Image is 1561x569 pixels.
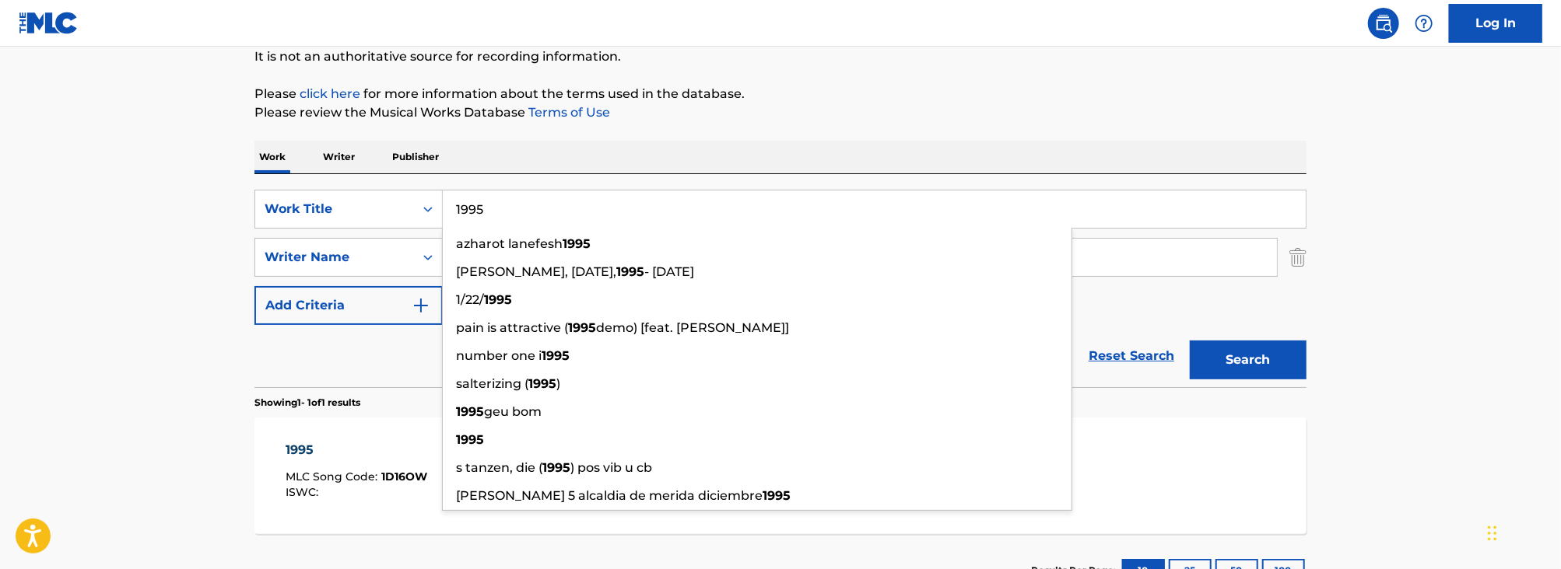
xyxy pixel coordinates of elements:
[265,200,405,218] div: Work Title
[563,236,591,251] strong: 1995
[318,141,360,173] p: Writer
[1449,4,1542,43] a: Log In
[456,292,484,307] span: 1/22/
[556,376,560,391] span: )
[456,348,542,363] span: number one i
[763,488,791,503] strong: 1995
[1081,339,1182,373] a: Reset Search
[265,248,405,267] div: Writer Name
[412,296,430,315] img: 9d2ae6d4665cec9f34b9.svg
[286,441,428,459] div: 1995
[456,264,616,279] span: [PERSON_NAME], [DATE],
[19,12,79,34] img: MLC Logo
[300,86,360,101] a: click here
[1374,14,1393,33] img: search
[254,417,1307,534] a: 1995MLC Song Code:1D16OWISWC:Writers (1)[PERSON_NAME]Recording Artists (14)[PERSON_NAME], [PERSON...
[456,376,528,391] span: salterizing (
[1488,510,1497,557] div: Drag
[484,404,542,419] span: geu bom
[254,103,1307,122] p: Please review the Musical Works Database
[1408,8,1440,39] div: Help
[525,105,610,120] a: Terms of Use
[254,85,1307,103] p: Please for more information about the terms used in the database.
[484,292,512,307] strong: 1995
[388,141,444,173] p: Publisher
[456,404,484,419] strong: 1995
[254,190,1307,387] form: Search Form
[1190,340,1307,379] button: Search
[456,236,563,251] span: azharot lanefesh
[570,460,652,475] span: ) pos vib u cb
[542,460,570,475] strong: 1995
[528,376,556,391] strong: 1995
[286,470,382,483] span: MLC Song Code :
[596,320,789,335] span: demo) [feat. [PERSON_NAME]]
[644,264,694,279] span: - [DATE]
[456,460,542,475] span: s tanzen, die (
[456,320,568,335] span: pain is attractive (
[254,141,290,173] p: Work
[456,432,484,447] strong: 1995
[254,396,360,410] p: Showing 1 - 1 of 1 results
[456,488,763,503] span: [PERSON_NAME] 5 alcaldia de merida diciembre
[542,348,570,363] strong: 1995
[254,286,443,325] button: Add Criteria
[382,470,428,483] span: 1D16OW
[1483,494,1561,569] iframe: Chat Widget
[1289,238,1307,277] img: Delete Criterion
[616,264,644,279] strong: 1995
[254,47,1307,66] p: It is not an authoritative source for recording information.
[286,485,323,499] span: ISWC :
[1415,14,1433,33] img: help
[1368,8,1399,39] a: Public Search
[568,320,596,335] strong: 1995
